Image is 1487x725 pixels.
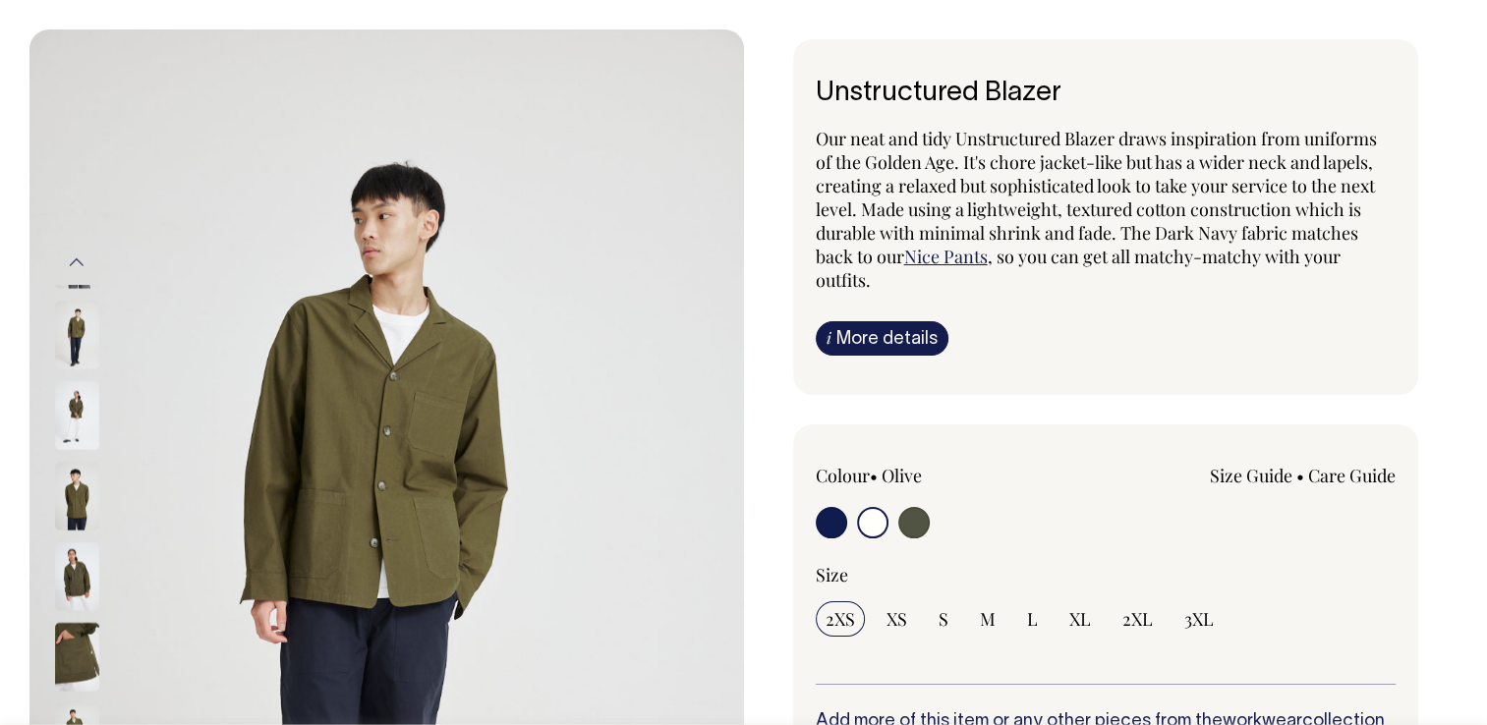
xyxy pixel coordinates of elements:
[816,79,1397,109] h1: Unstructured Blazer
[55,623,99,692] img: olive
[904,245,988,268] a: Nice Pants
[55,381,99,450] img: olive
[1027,607,1038,631] span: L
[1174,601,1224,637] input: 3XL
[816,321,948,356] a: iMore details
[886,607,907,631] span: XS
[870,464,878,487] span: •
[877,601,917,637] input: XS
[816,464,1048,487] div: Colour
[1017,601,1048,637] input: L
[816,127,1377,268] span: Our neat and tidy Unstructured Blazer draws inspiration from uniforms of the Golden Age. It's cho...
[1059,601,1101,637] input: XL
[1184,607,1214,631] span: 3XL
[816,563,1397,586] div: Size
[882,464,922,487] label: Olive
[980,607,996,631] span: M
[816,245,1341,292] span: , so you can get all matchy-matchy with your outfits.
[1069,607,1091,631] span: XL
[55,542,99,611] img: olive
[1308,464,1396,487] a: Care Guide
[1210,464,1292,487] a: Size Guide
[55,301,99,369] img: olive
[939,607,948,631] span: S
[55,462,99,530] img: olive
[816,601,865,637] input: 2XS
[1122,607,1153,631] span: 2XL
[826,607,855,631] span: 2XS
[1113,601,1163,637] input: 2XL
[929,601,958,637] input: S
[827,327,831,348] span: i
[970,601,1005,637] input: M
[1296,464,1304,487] span: •
[62,241,91,285] button: Previous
